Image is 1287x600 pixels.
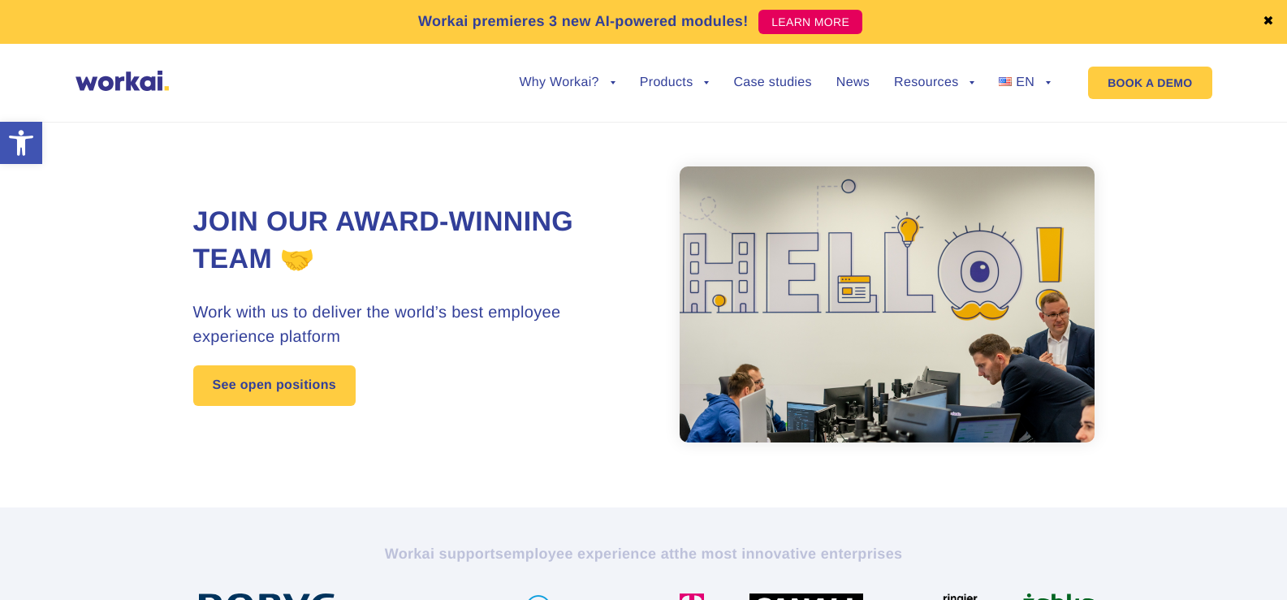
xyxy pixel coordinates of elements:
[733,76,811,89] a: Case studies
[1016,76,1034,89] span: EN
[519,76,615,89] a: Why Workai?
[836,76,870,89] a: News
[758,10,862,34] a: LEARN MORE
[1263,15,1274,28] a: ✖
[503,546,674,562] i: employee experience at
[193,544,1095,563] h2: Workai supports the most innovative enterprises
[640,76,710,89] a: Products
[1088,67,1211,99] a: BOOK A DEMO
[418,11,749,32] p: Workai premieres 3 new AI-powered modules!
[193,204,644,278] h1: Join our award-winning team 🤝
[193,300,644,349] h3: Work with us to deliver the world’s best employee experience platform
[894,76,974,89] a: Resources
[193,365,356,406] a: See open positions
